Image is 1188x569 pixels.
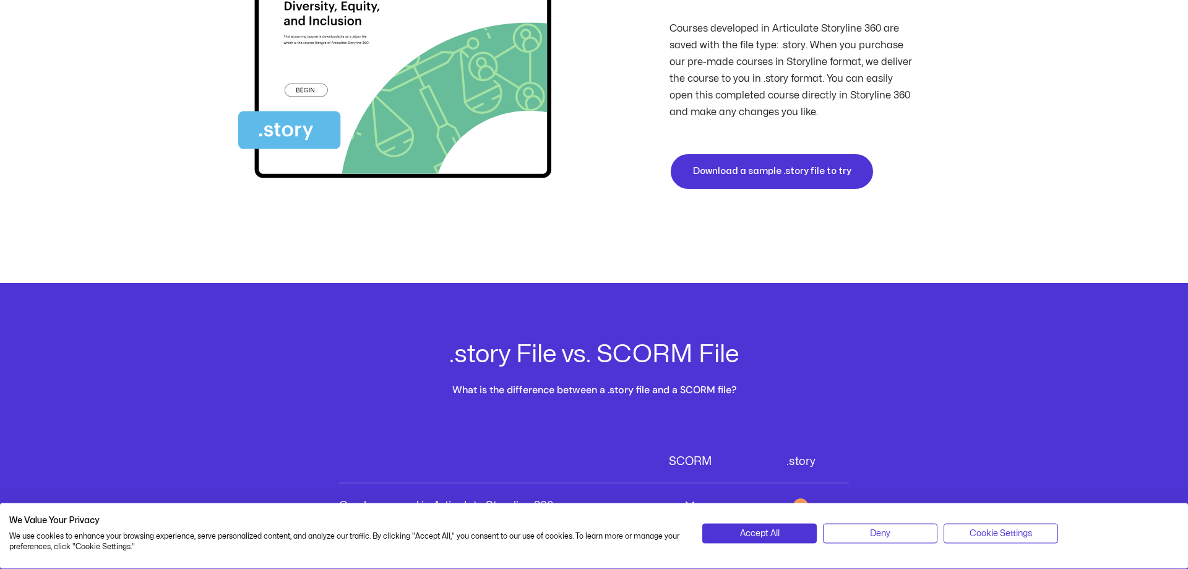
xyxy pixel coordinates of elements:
button: Adjust cookie preferences [944,524,1058,544]
h2: What is the difference between a .story file and a SCORM file? [452,384,736,397]
button: Accept all cookies [702,524,817,544]
h2: .story File vs. SCORM File [449,342,739,367]
span: Cookie Settings [970,527,1032,541]
span: Deny [870,527,890,541]
p: Courses developed in Articulate Storyline 360 are saved with the file type: .story. When you purc... [669,20,917,121]
p: .story [753,456,849,467]
a: Download a sample .story file to try [669,153,874,190]
h2: We Value Your Privacy [9,515,684,526]
p: SCORM [642,456,738,467]
span: Download a sample .story file to try [693,164,851,179]
p: We use cookies to enhance your browsing experience, serve personalized content, and analyze our t... [9,531,684,552]
button: Deny all cookies [823,524,937,544]
span: Accept All [740,527,780,541]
